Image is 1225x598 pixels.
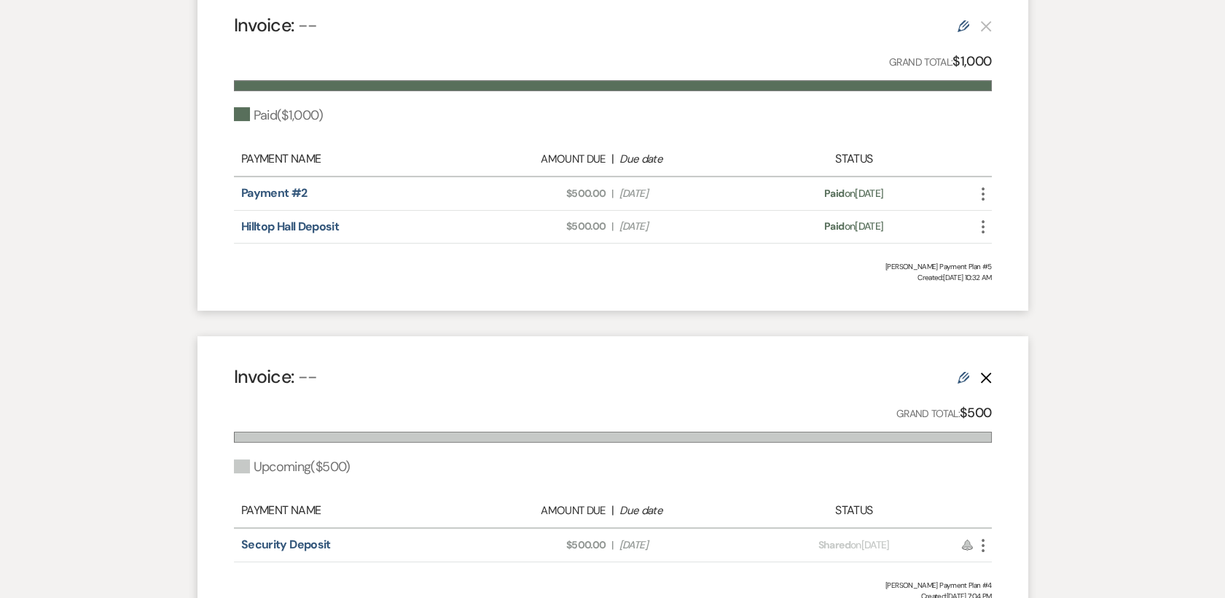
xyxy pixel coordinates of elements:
strong: $1,000 [952,53,991,70]
div: Due date [619,151,754,168]
div: on [DATE] [761,186,947,201]
strong: $500 [960,404,991,422]
a: Hilltop Hall Deposit [241,219,339,234]
div: Due date [619,502,754,519]
span: Paid [824,220,844,233]
a: Security Deposit [241,537,331,552]
div: Status [761,502,947,519]
span: [DATE] [619,537,754,553]
div: Payment Name [241,150,464,168]
h4: Invoice: [234,364,318,389]
div: Status [761,150,947,168]
span: Paid [824,187,844,200]
div: | [464,502,762,519]
span: Shared [818,538,850,551]
p: Grand Total: [889,51,992,72]
div: Paid ( $1,000 ) [234,106,323,125]
div: Amount Due [471,151,606,168]
div: Upcoming ( $500 ) [234,457,351,477]
div: | [464,150,762,168]
a: Payment #2 [241,185,308,201]
span: $500.00 [471,186,606,201]
div: Amount Due [471,502,606,519]
p: Grand Total: [896,403,992,424]
span: [DATE] [619,219,754,234]
span: $500.00 [471,219,606,234]
div: [PERSON_NAME] Payment Plan #4 [234,580,992,591]
span: -- [298,365,318,389]
div: on [DATE] [761,537,947,553]
span: Created: [DATE] 10:32 AM [234,272,992,283]
div: on [DATE] [761,219,947,234]
div: [PERSON_NAME] Payment Plan #5 [234,261,992,272]
span: | [611,537,613,553]
span: | [611,219,613,234]
span: [DATE] [619,186,754,201]
span: | [611,186,613,201]
span: -- [298,13,318,37]
span: $500.00 [471,537,606,553]
h4: Invoice: [234,12,318,38]
button: This payment plan cannot be deleted because it contains links that have been paid through Weven’s... [980,20,992,32]
div: Payment Name [241,502,464,519]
